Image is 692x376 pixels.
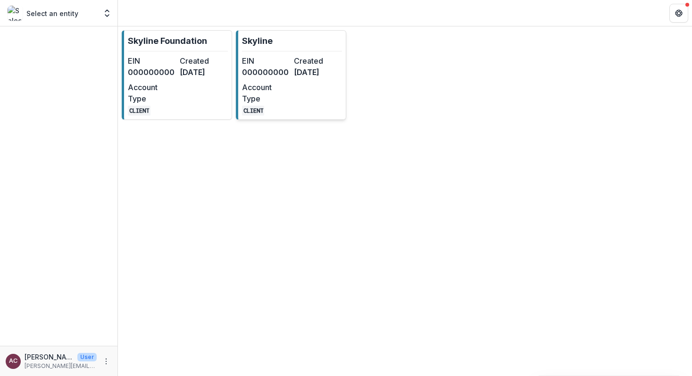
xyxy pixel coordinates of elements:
dt: EIN [242,55,290,67]
dd: [DATE] [180,67,228,78]
button: More [100,356,112,367]
img: Select an entity [8,6,23,21]
dt: Account Type [128,82,176,104]
dd: 000000000 [128,67,176,78]
code: CLIENT [242,106,265,116]
button: Get Help [669,4,688,23]
dd: [DATE] [294,67,342,78]
p: Skyline Foundation [128,34,207,47]
p: [PERSON_NAME] [25,352,74,362]
p: [PERSON_NAME][EMAIL_ADDRESS][DOMAIN_NAME] [25,362,97,370]
p: Skyline [242,34,273,47]
div: Angie Chen [9,358,17,364]
p: User [77,353,97,361]
dt: EIN [128,55,176,67]
code: CLIENT [128,106,150,116]
dd: 000000000 [242,67,290,78]
p: Select an entity [26,8,78,18]
dt: Account Type [242,82,290,104]
dt: Created [294,55,342,67]
a: SkylineEIN000000000Created[DATE]Account TypeCLIENT [236,30,346,120]
button: Open entity switcher [100,4,114,23]
dt: Created [180,55,228,67]
a: Skyline FoundationEIN000000000Created[DATE]Account TypeCLIENT [122,30,232,120]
